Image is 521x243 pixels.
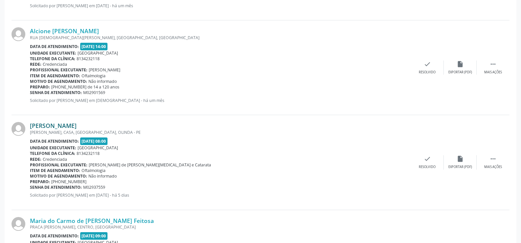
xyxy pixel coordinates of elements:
a: Maria do Carmo de [PERSON_NAME] Feitosa [30,217,154,224]
span: Oftalmologia [82,73,106,79]
b: Unidade executante: [30,145,76,151]
img: img [12,27,25,41]
i: insert_drive_file [457,61,464,68]
img: img [12,217,25,231]
span: [PERSON_NAME] [89,67,120,73]
b: Profissional executante: [30,67,87,73]
span: [DATE] 09:00 [80,232,108,240]
span: [GEOGRAPHIC_DATA] [78,50,118,56]
b: Item de agendamento: [30,168,80,173]
span: M02901569 [83,90,105,95]
span: [PHONE_NUMBER] de 14 a 120 anos [51,84,119,90]
span: Credenciada [43,157,67,162]
p: Solicitado por [PERSON_NAME] em [DATE] - há 5 dias [30,192,411,198]
b: Motivo de agendamento: [30,79,87,84]
span: [DATE] 08:00 [80,137,108,145]
b: Telefone da clínica: [30,56,75,61]
b: Preparo: [30,179,50,184]
div: Resolvido [419,165,436,169]
a: Alcione [PERSON_NAME] [30,27,99,35]
span: M02937559 [83,184,105,190]
span: [PERSON_NAME] de [PERSON_NAME][MEDICAL_DATA] e Catarata [89,162,211,168]
b: Senha de atendimento: [30,90,82,95]
span: Não informado [88,173,117,179]
span: 8134232118 [77,151,100,156]
span: Oftalmologia [82,168,106,173]
b: Motivo de agendamento: [30,173,87,179]
div: Mais ações [484,165,502,169]
span: Credenciada [43,61,67,67]
i: check [424,61,431,68]
span: 8134232118 [77,56,100,61]
b: Rede: [30,157,41,162]
b: Rede: [30,61,41,67]
div: Exportar (PDF) [448,70,472,75]
b: Preparo: [30,84,50,90]
b: Senha de atendimento: [30,184,82,190]
div: [PERSON_NAME], CASA, [GEOGRAPHIC_DATA], OLINDA - PE [30,130,411,135]
p: Solicitado por [PERSON_NAME] em [DEMOGRAPHIC_DATA] - há um mês [30,98,411,103]
b: Telefone da clínica: [30,151,75,156]
span: Não informado [88,79,117,84]
a: [PERSON_NAME] [30,122,77,129]
b: Item de agendamento: [30,73,80,79]
div: Exportar (PDF) [448,165,472,169]
i:  [489,155,497,162]
b: Data de atendimento: [30,44,79,49]
div: Mais ações [484,70,502,75]
b: Data de atendimento: [30,233,79,239]
span: [GEOGRAPHIC_DATA] [78,145,118,151]
img: img [12,122,25,136]
div: RUA [DEMOGRAPHIC_DATA][PERSON_NAME], [GEOGRAPHIC_DATA], [GEOGRAPHIC_DATA] [30,35,411,40]
b: Data de atendimento: [30,138,79,144]
i:  [489,61,497,68]
span: [DATE] 14:00 [80,43,108,50]
b: Profissional executante: [30,162,87,168]
i: insert_drive_file [457,155,464,162]
div: Resolvido [419,70,436,75]
span: [PHONE_NUMBER] [51,179,86,184]
i: check [424,155,431,162]
div: PRACA [PERSON_NAME], CENTRO, [GEOGRAPHIC_DATA] [30,224,411,230]
b: Unidade executante: [30,50,76,56]
p: Solicitado por [PERSON_NAME] em [DATE] - há um mês [30,3,411,9]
